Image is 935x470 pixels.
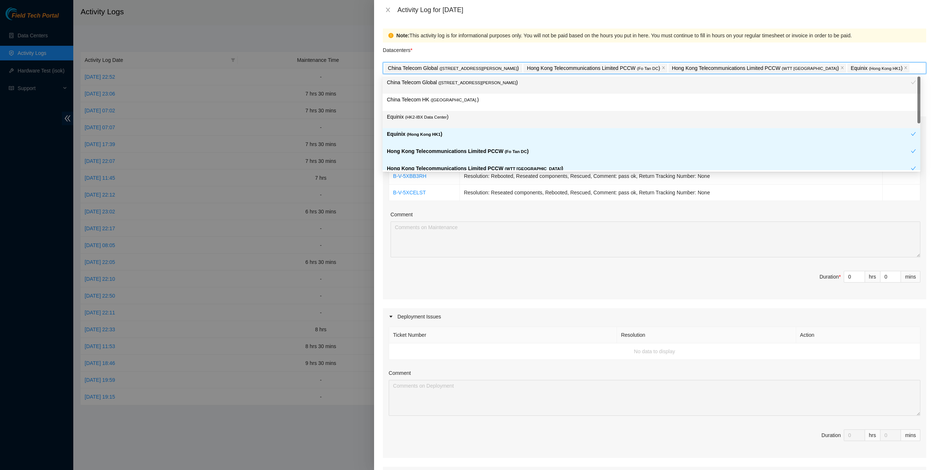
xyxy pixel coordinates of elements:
p: Equinix ) [387,113,916,121]
p: China Telecom Global ) [387,78,911,87]
textarea: Comment [389,380,920,416]
div: mins [901,429,920,441]
span: ( [GEOGRAPHIC_DATA]. [431,98,477,102]
span: close [840,66,844,70]
div: Duration [821,431,841,439]
span: ( Hong Kong HK1 [869,66,901,71]
p: Hong Kong Telecommunications Limited PCCW ) [527,64,660,72]
p: Equinix ) [387,130,911,138]
span: check [911,149,916,154]
span: ( Fo Tan DC [637,66,658,71]
span: check [911,80,916,85]
a: B-V-5XBB3RH [393,173,426,179]
td: Resolution: Rebooted, Reseated components, Rescued, Comment: pass ok, Return Tracking Number: None [460,168,883,184]
span: ( Fo Tan DC [505,149,527,154]
span: close [662,66,665,70]
span: check [911,166,916,171]
div: mins [901,271,920,283]
span: exclamation-circle [388,33,393,38]
div: Duration [820,273,841,281]
span: caret-right [389,314,393,319]
th: Action [796,327,920,343]
th: Ticket Number [389,327,617,343]
span: check [911,131,916,137]
div: hrs [865,271,880,283]
span: ( WTT [GEOGRAPHIC_DATA] [782,66,837,71]
td: No data to display [389,343,920,360]
p: China Telecom Global ) [388,64,519,72]
th: Resolution [617,327,796,343]
textarea: Comment [391,221,920,257]
a: B-V-5XCELST [393,190,426,195]
p: Equinix ) [851,64,902,72]
p: Hong Kong Telecommunications Limited PCCW ) [672,64,839,72]
span: ( HK2-IBX Data Center [405,115,447,119]
div: Deployment Issues [383,308,926,325]
span: close [904,66,908,70]
span: ( [STREET_ADDRESS][PERSON_NAME] [439,66,517,71]
div: hrs [865,429,880,441]
button: Close [383,7,393,14]
label: Comment [389,369,411,377]
span: ( Hong Kong HK1 [407,132,440,137]
span: ( [STREET_ADDRESS][PERSON_NAME] [439,81,516,85]
strong: Note: [396,31,410,40]
p: Datacenters [383,42,413,54]
div: This activity log is for informational purposes only. You will not be paid based on the hours you... [396,31,921,40]
span: ( WTT [GEOGRAPHIC_DATA] [505,167,562,171]
p: Hong Kong Telecommunications Limited PCCW ) [387,147,911,156]
td: Resolution: Reseated components, Rebooted, Rescued, Comment: pass ok, Return Tracking Number: None [460,184,883,201]
p: China Telecom HK ) [387,96,916,104]
label: Comment [391,210,413,219]
div: Activity Log for [DATE] [398,6,926,14]
p: Hong Kong Telecommunications Limited PCCW ) [387,164,911,173]
span: close [385,7,391,13]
